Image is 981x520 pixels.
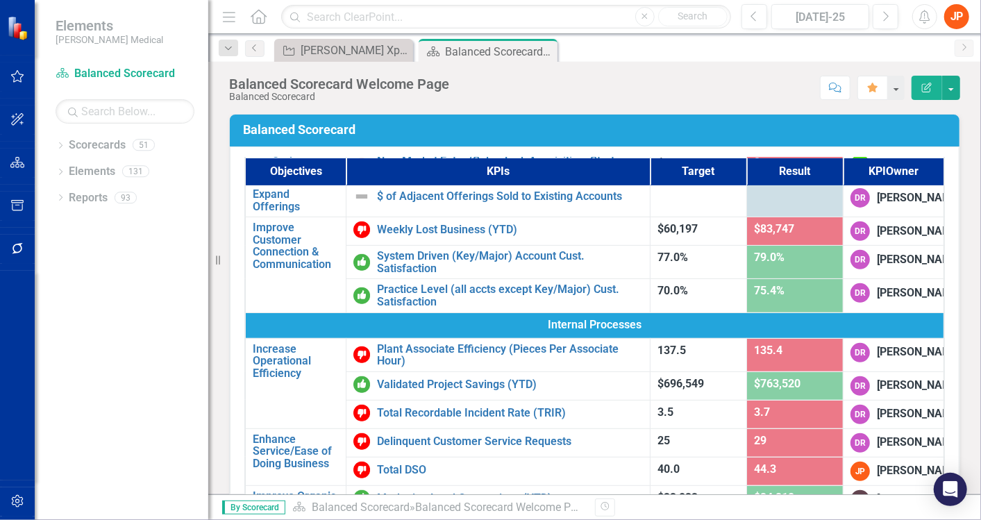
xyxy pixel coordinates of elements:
[754,344,782,357] span: 135.4
[657,491,698,504] span: $33,833
[346,183,651,217] td: Double-Click to Edit Right Click for Context Menu
[353,405,370,421] img: Below Target
[658,7,728,26] button: Search
[56,66,194,82] a: Balanced Scorecard
[657,284,688,297] span: 70.0%
[850,405,870,424] div: DR
[657,377,704,390] span: $696,549
[754,284,785,297] span: 75.4%
[253,188,339,212] a: Expand Offerings
[877,492,961,508] div: [PERSON_NAME]
[253,317,937,333] span: Internal Processes
[353,346,370,363] img: Below Target
[346,371,651,400] td: Double-Click to Edit Right Click for Context Menu
[346,279,651,312] td: Double-Click to Edit Right Click for Context Menu
[850,250,870,269] div: DR
[657,462,680,476] span: 40.0
[934,473,967,506] div: Open Intercom Messenger
[657,405,673,419] span: 3.5
[877,406,961,422] div: [PERSON_NAME]
[122,166,149,178] div: 131
[377,224,643,236] a: Weekly Lost Business (YTD)
[657,434,670,447] span: 25
[843,400,944,428] td: Double-Click to Edit
[353,188,370,205] img: Not Defined
[353,287,370,304] img: On or Above Target
[657,222,698,235] span: $60,197
[843,279,944,312] td: Double-Click to Edit
[377,190,643,203] a: $ of Adjacent Offerings Sold to Existing Accounts
[771,4,869,29] button: [DATE]-25
[877,378,961,394] div: [PERSON_NAME]
[850,376,870,396] div: DR
[754,251,785,264] span: 79.0%
[353,490,370,507] img: On or Above Target
[243,123,951,137] h3: Balanced Scorecard
[754,405,770,419] span: 3.7
[877,285,961,301] div: [PERSON_NAME]
[377,435,643,448] a: Delinquent Customer Service Requests
[657,251,688,264] span: 77.0%
[346,246,651,279] td: Double-Click to Edit Right Click for Context Menu
[253,221,339,270] a: Improve Customer Connection & Communication
[245,428,346,485] td: Double-Click to Edit Right Click for Context Menu
[415,501,589,514] div: Balanced Scorecard Welcome Page
[850,221,870,241] div: DR
[944,4,969,29] button: JP
[253,433,339,470] a: Enhance Service/Ease of Doing Business
[377,464,643,476] a: Total DSO
[56,34,163,45] small: [PERSON_NAME] Medical
[222,501,285,514] span: By Scorecard
[229,76,449,92] div: Balanced Scorecard Welcome Page
[843,485,944,514] td: Double-Click to Edit
[133,140,155,151] div: 51
[877,435,961,451] div: [PERSON_NAME]
[301,42,410,59] div: [PERSON_NAME] Xpress Video - Increase usage of [PERSON_NAME] Express and the Payment Portal by de...
[353,376,370,393] img: On or Above Target
[353,433,370,450] img: Below Target
[56,17,163,34] span: Elements
[445,43,554,60] div: Balanced Scorecard Welcome Page
[253,343,339,380] a: Increase Operational Efficiency
[346,428,651,457] td: Double-Click to Edit Right Click for Context Menu
[69,190,108,206] a: Reports
[377,343,643,367] a: Plant Associate Efficiency (Pieces Per Associate Hour)
[843,428,944,457] td: Double-Click to Edit
[56,99,194,124] input: Search Below...
[657,344,686,357] span: 137.5
[754,434,766,447] span: 29
[353,462,370,478] img: Below Target
[245,338,346,428] td: Double-Click to Edit Right Click for Context Menu
[843,457,944,485] td: Double-Click to Edit
[278,42,410,59] a: [PERSON_NAME] Xpress Video - Increase usage of [PERSON_NAME] Express and the Payment Portal by de...
[346,400,651,428] td: Double-Click to Edit Right Click for Context Menu
[678,10,707,22] span: Search
[843,217,944,246] td: Double-Click to Edit
[346,338,651,371] td: Double-Click to Edit Right Click for Context Menu
[281,5,731,29] input: Search ClearPoint...
[245,312,944,338] td: Double-Click to Edit
[353,254,370,271] img: On or Above Target
[346,457,651,485] td: Double-Click to Edit Right Click for Context Menu
[776,9,864,26] div: [DATE]-25
[850,490,870,510] div: TC
[377,283,643,308] a: Practice Level (all accts except Key/Major) Cust. Satisfaction
[754,222,794,235] span: $83,747
[377,378,643,391] a: Validated Project Savings (YTD)
[843,183,944,217] td: Double-Click to Edit
[6,15,32,41] img: ClearPoint Strategy
[850,343,870,362] div: DR
[877,224,961,240] div: [PERSON_NAME]
[754,462,776,476] span: 44.3
[754,377,800,390] span: $763,520
[850,433,870,453] div: DR
[850,283,870,303] div: DR
[843,246,944,279] td: Double-Click to Edit
[346,485,651,514] td: Double-Click to Edit Right Click for Context Menu
[346,217,651,246] td: Double-Click to Edit Right Click for Context Menu
[877,190,961,206] div: [PERSON_NAME]
[843,371,944,400] td: Double-Click to Edit
[312,501,410,514] a: Balanced Scorecard
[69,164,115,180] a: Elements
